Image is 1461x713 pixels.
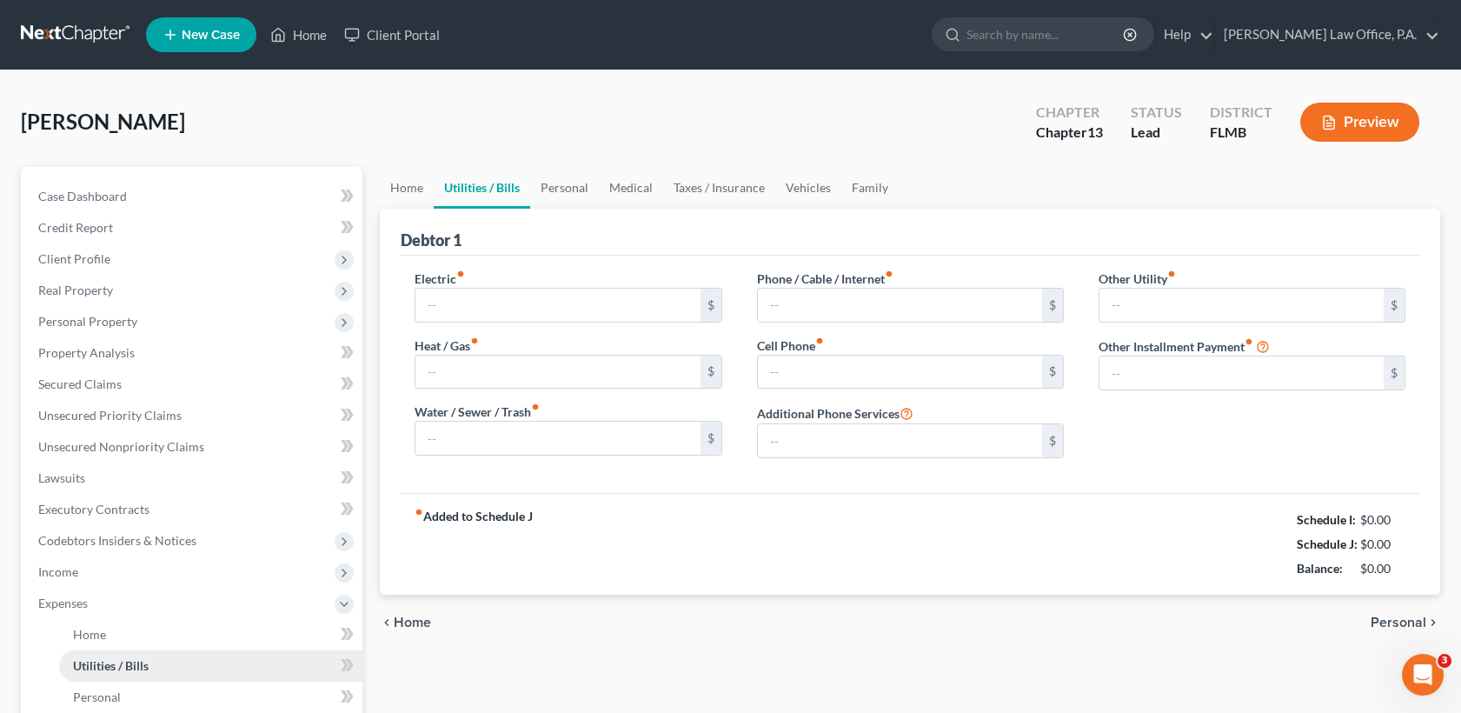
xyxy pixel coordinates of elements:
[415,289,700,322] input: --
[1300,103,1419,142] button: Preview
[434,167,530,209] a: Utilities / Bills
[1155,19,1213,50] a: Help
[380,616,431,630] button: chevron_left Home
[24,463,362,494] a: Lawsuits
[38,596,88,610] span: Expenses
[415,403,540,421] label: Water / Sewer / Trash
[59,650,362,682] a: Utilities / Bills
[38,470,85,485] span: Lawsuits
[815,337,824,345] i: fiber_manual_record
[415,422,700,455] input: --
[1426,616,1440,630] i: chevron_right
[38,314,137,329] span: Personal Property
[701,356,721,389] div: $
[758,356,1042,389] input: --
[415,356,700,389] input: --
[701,422,721,455] div: $
[59,619,362,650] a: Home
[757,337,824,355] label: Cell Phone
[1384,289,1405,322] div: $
[380,616,394,630] i: chevron_left
[1167,270,1176,278] i: fiber_manual_record
[394,616,431,630] span: Home
[59,682,362,713] a: Personal
[1438,654,1451,668] span: 3
[73,627,106,642] span: Home
[1210,123,1272,143] div: FLMB
[1384,356,1405,390] div: $
[1215,19,1439,50] a: [PERSON_NAME] Law Office, P.A.
[1099,289,1384,322] input: --
[401,230,462,250] div: Debtor 1
[1042,356,1063,389] div: $
[24,431,362,463] a: Unsecured Nonpriority Claims
[885,270,893,278] i: fiber_manual_record
[1297,512,1356,527] strong: Schedule I:
[415,508,423,516] i: fiber_manual_record
[1131,103,1182,123] div: Status
[470,337,479,345] i: fiber_manual_record
[415,337,479,355] label: Heat / Gas
[38,533,196,548] span: Codebtors Insiders & Notices
[1036,123,1103,143] div: Chapter
[182,29,240,42] span: New Case
[1297,561,1343,576] strong: Balance:
[966,18,1126,50] input: Search by name...
[758,289,1042,322] input: --
[1360,536,1406,553] div: $0.00
[73,658,149,673] span: Utilities / Bills
[415,508,533,581] strong: Added to Schedule J
[1371,616,1440,630] button: Personal chevron_right
[1402,654,1444,696] iframe: Intercom live chat
[24,337,362,369] a: Property Analysis
[24,494,362,525] a: Executory Contracts
[663,167,775,209] a: Taxes / Insurance
[38,439,204,454] span: Unsecured Nonpriority Claims
[757,403,913,423] label: Additional Phone Services
[1360,511,1406,529] div: $0.00
[1245,337,1253,346] i: fiber_manual_record
[38,283,113,297] span: Real Property
[1360,560,1406,577] div: $0.00
[701,289,721,322] div: $
[456,270,465,278] i: fiber_manual_record
[531,403,540,411] i: fiber_manual_record
[1099,356,1384,390] input: --
[1099,337,1253,356] label: Other Installment Payment
[1210,103,1272,123] div: District
[415,270,465,288] label: Electric
[38,564,78,579] span: Income
[1042,424,1063,457] div: $
[262,19,335,50] a: Home
[841,167,899,209] a: Family
[1131,123,1182,143] div: Lead
[38,345,135,360] span: Property Analysis
[1036,103,1103,123] div: Chapter
[758,424,1042,457] input: --
[24,369,362,400] a: Secured Claims
[38,376,122,391] span: Secured Claims
[1087,123,1103,140] span: 13
[73,690,121,704] span: Personal
[1099,270,1176,288] label: Other Utility
[24,181,362,212] a: Case Dashboard
[21,109,185,134] span: [PERSON_NAME]
[24,400,362,431] a: Unsecured Priority Claims
[1297,536,1358,551] strong: Schedule J:
[757,270,893,288] label: Phone / Cable / Internet
[38,502,149,516] span: Executory Contracts
[38,220,113,235] span: Credit Report
[1042,289,1063,322] div: $
[38,251,110,266] span: Client Profile
[530,167,599,209] a: Personal
[38,408,182,423] span: Unsecured Priority Claims
[335,19,448,50] a: Client Portal
[1371,616,1426,630] span: Personal
[24,212,362,243] a: Credit Report
[775,167,841,209] a: Vehicles
[380,167,434,209] a: Home
[38,189,127,203] span: Case Dashboard
[599,167,663,209] a: Medical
